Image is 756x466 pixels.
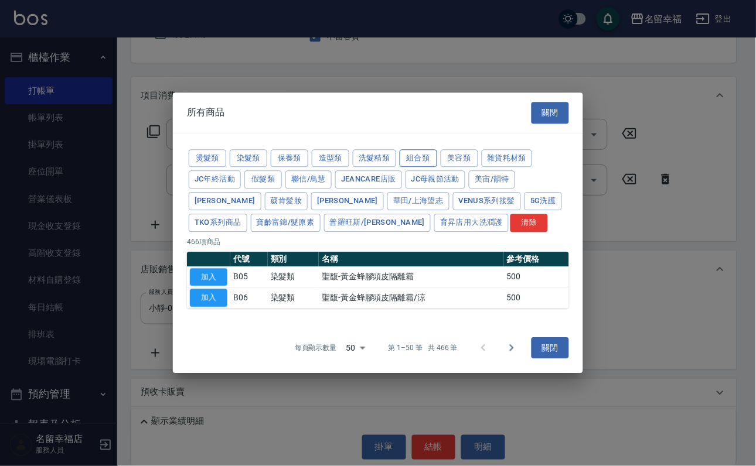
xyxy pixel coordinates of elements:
[335,171,402,189] button: JeanCare店販
[268,252,319,267] th: 類別
[271,149,308,167] button: 保養類
[268,266,319,287] td: 染髮類
[190,268,227,286] button: 加入
[190,289,227,307] button: 加入
[498,334,526,362] button: Go to next page
[295,343,337,354] p: 每頁顯示數量
[319,252,504,267] th: 名稱
[510,214,548,232] button: 清除
[453,192,521,210] button: Venus系列接髮
[265,192,308,210] button: 葳肯髮妝
[504,266,569,287] td: 500
[532,102,569,124] button: 關閉
[441,149,478,167] button: 美容類
[187,107,224,119] span: 所有商品
[387,192,449,210] button: 華田/上海望志
[389,343,458,354] p: 第 1–50 筆 共 466 筆
[525,192,562,210] button: 5G洗護
[319,287,504,309] td: 聖馥-黃金蜂膠頭皮隔離霜/涼
[285,171,332,189] button: 聯信/鳥慧
[312,149,349,167] button: 造型類
[504,252,569,267] th: 參考價格
[324,214,431,232] button: 普羅旺斯/[PERSON_NAME]
[532,337,569,359] button: 關閉
[482,149,533,167] button: 雜貨耗材類
[434,214,509,232] button: 育昇店用大洗潤護
[353,149,396,167] button: 洗髮精類
[406,171,466,189] button: JC母親節活動
[187,237,569,247] p: 466 項商品
[400,149,437,167] button: 組合類
[230,252,268,267] th: 代號
[230,149,267,167] button: 染髮類
[189,192,261,210] button: [PERSON_NAME]
[244,171,282,189] button: 假髮類
[311,192,384,210] button: [PERSON_NAME]
[230,287,268,309] td: B06
[504,287,569,309] td: 500
[251,214,321,232] button: 寶齡富錦/髮原素
[319,266,504,287] td: 聖馥-黃金蜂膠頭皮隔離霜
[189,214,247,232] button: TKO系列商品
[230,266,268,287] td: B05
[342,332,370,364] div: 50
[189,149,226,167] button: 燙髮類
[189,171,241,189] button: JC年終活動
[469,171,515,189] button: 美宙/韻特
[268,287,319,309] td: 染髮類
